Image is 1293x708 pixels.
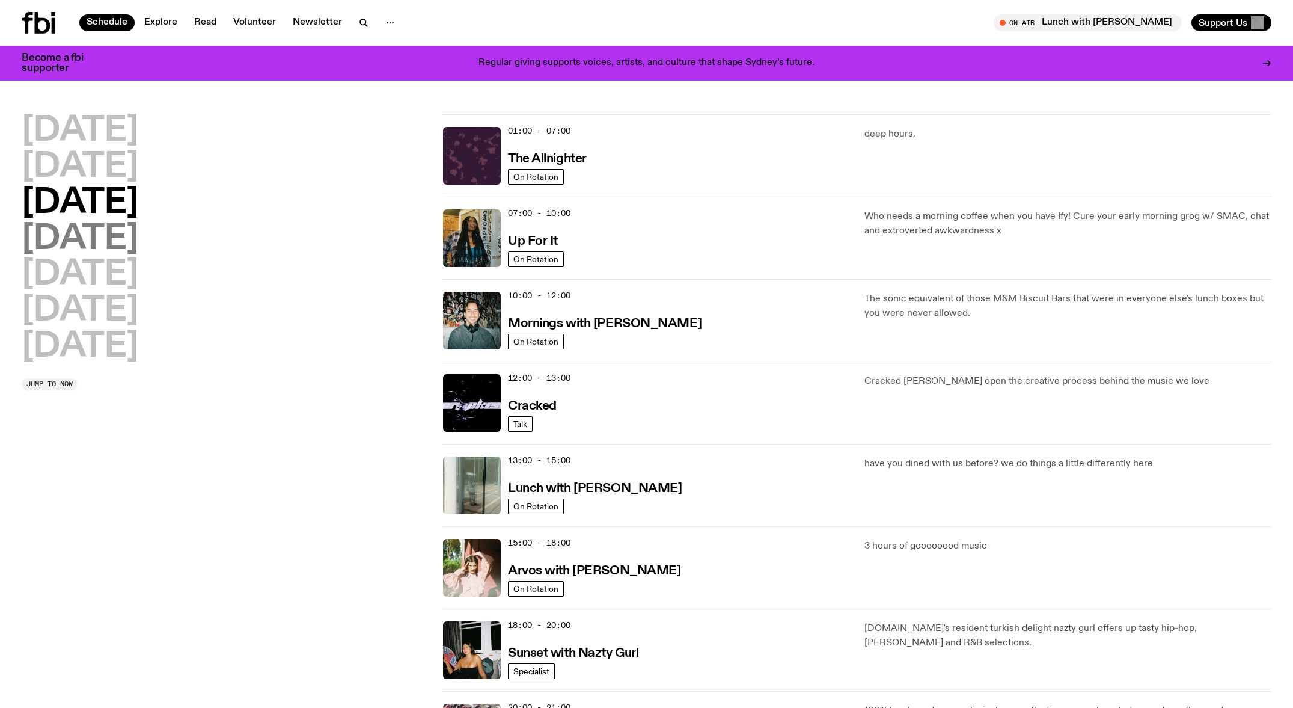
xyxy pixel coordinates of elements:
[864,209,1271,238] p: Who needs a morning coffee when you have Ify! Cure your early morning grog w/ SMAC, chat and extr...
[22,378,78,390] button: Jump to now
[508,153,587,165] h3: The Allnighter
[508,480,682,495] a: Lunch with [PERSON_NAME]
[508,315,702,330] a: Mornings with [PERSON_NAME]
[508,235,558,248] h3: Up For It
[508,455,570,466] span: 13:00 - 15:00
[137,14,185,31] a: Explore
[508,581,564,597] a: On Rotation
[508,125,570,137] span: 01:00 - 07:00
[508,169,564,185] a: On Rotation
[1191,14,1271,31] button: Support Us
[443,292,501,349] img: Radio presenter Ben Hansen sits in front of a wall of photos and an fbi radio sign. Film photo. B...
[508,400,557,413] h3: Cracked
[443,209,501,267] img: Ify - a Brown Skin girl with black braided twists, looking up to the side with her tongue stickin...
[994,14,1182,31] button: On AirLunch with [PERSON_NAME]
[508,398,557,413] a: Cracked
[22,53,99,73] h3: Become a fbi supporter
[864,457,1271,471] p: have you dined with us before? we do things a little differently here
[508,233,558,248] a: Up For It
[79,14,135,31] a: Schedule
[1199,17,1247,28] span: Support Us
[508,645,638,660] a: Sunset with Nazty Gurl
[22,186,138,220] button: [DATE]
[508,647,638,660] h3: Sunset with Nazty Gurl
[864,621,1271,650] p: [DOMAIN_NAME]'s resident turkish delight nazty gurl offers up tasty hip-hop, [PERSON_NAME] and R&...
[508,565,680,577] h3: Arvos with [PERSON_NAME]
[508,290,570,301] span: 10:00 - 12:00
[513,254,558,263] span: On Rotation
[508,150,587,165] a: The Allnighter
[508,416,533,432] a: Talk
[513,172,558,181] span: On Rotation
[513,337,558,346] span: On Rotation
[443,539,501,597] img: Maleeka stands outside on a balcony. She is looking at the camera with a serious expression, and ...
[508,562,680,577] a: Arvos with [PERSON_NAME]
[864,127,1271,141] p: deep hours.
[443,374,501,432] img: Logo for Podcast Cracked. Black background, with white writing, with glass smashing graphics
[513,584,558,593] span: On Rotation
[478,58,815,69] p: Regular giving supports voices, artists, and culture that shape Sydney’s future.
[864,374,1271,389] p: Cracked [PERSON_NAME] open the creative process behind the music we love
[187,14,224,31] a: Read
[513,666,549,676] span: Specialist
[864,292,1271,321] p: The sonic equivalent of those M&M Biscuit Bars that were in everyone else's lunch boxes but you w...
[286,14,349,31] a: Newsletter
[508,620,570,631] span: 18:00 - 20:00
[22,223,138,256] button: [DATE]
[508,499,564,514] a: On Rotation
[864,539,1271,553] p: 3 hours of goooooood music
[22,330,138,364] button: [DATE]
[508,251,564,267] a: On Rotation
[26,381,73,387] span: Jump to now
[508,482,682,495] h3: Lunch with [PERSON_NAME]
[508,208,570,219] span: 07:00 - 10:00
[508,334,564,349] a: On Rotation
[508,372,570,384] span: 12:00 - 13:00
[22,114,138,148] button: [DATE]
[508,537,570,549] span: 15:00 - 18:00
[22,294,138,328] button: [DATE]
[22,258,138,292] button: [DATE]
[508,318,702,330] h3: Mornings with [PERSON_NAME]
[513,502,558,511] span: On Rotation
[508,663,555,679] a: Specialist
[513,419,527,428] span: Talk
[226,14,283,31] a: Volunteer
[22,150,138,184] button: [DATE]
